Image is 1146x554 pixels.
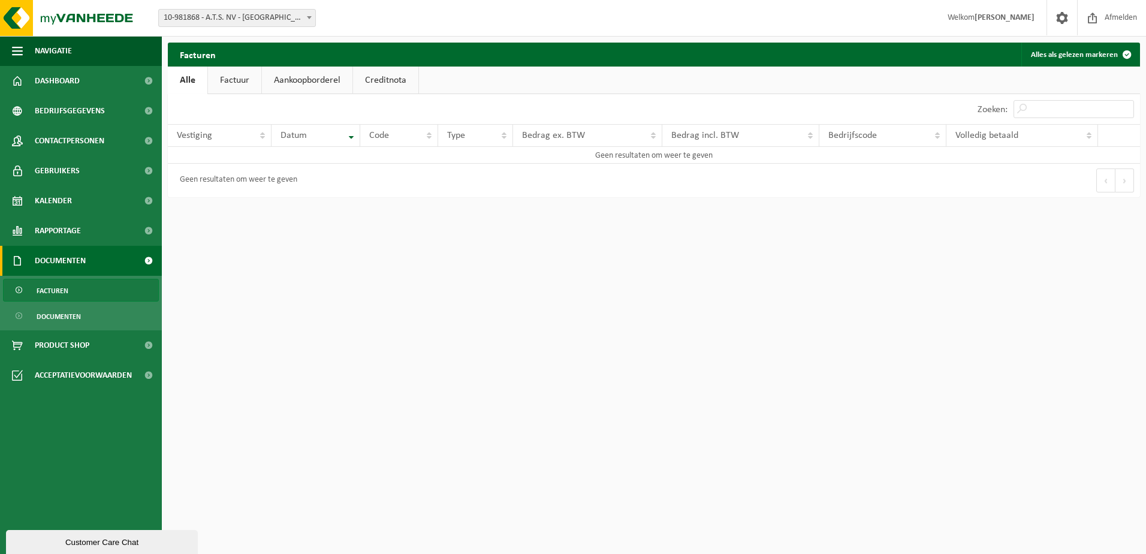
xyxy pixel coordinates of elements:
[522,131,585,140] span: Bedrag ex. BTW
[35,66,80,96] span: Dashboard
[1115,168,1134,192] button: Next
[671,131,739,140] span: Bedrag incl. BTW
[35,156,80,186] span: Gebruikers
[281,131,307,140] span: Datum
[35,360,132,390] span: Acceptatievoorwaarden
[35,36,72,66] span: Navigatie
[208,67,261,94] a: Factuur
[35,126,104,156] span: Contactpersonen
[1096,168,1115,192] button: Previous
[177,131,212,140] span: Vestiging
[35,246,86,276] span: Documenten
[35,216,81,246] span: Rapportage
[37,279,68,302] span: Facturen
[3,279,159,302] a: Facturen
[6,528,200,554] iframe: chat widget
[158,9,316,27] span: 10-981868 - A.T.S. NV - HAMME - HAMME
[168,43,228,66] h2: Facturen
[975,13,1035,22] strong: [PERSON_NAME]
[447,131,465,140] span: Type
[168,147,1140,164] td: Geen resultaten om weer te geven
[262,67,352,94] a: Aankoopborderel
[353,67,418,94] a: Creditnota
[1021,43,1139,67] button: Alles als gelezen markeren
[168,67,207,94] a: Alle
[978,105,1008,115] label: Zoeken:
[369,131,389,140] span: Code
[35,96,105,126] span: Bedrijfsgegevens
[828,131,877,140] span: Bedrijfscode
[37,305,81,328] span: Documenten
[159,10,315,26] span: 10-981868 - A.T.S. NV - HAMME - HAMME
[174,170,297,191] div: Geen resultaten om weer te geven
[35,186,72,216] span: Kalender
[3,305,159,327] a: Documenten
[35,330,89,360] span: Product Shop
[955,131,1018,140] span: Volledig betaald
